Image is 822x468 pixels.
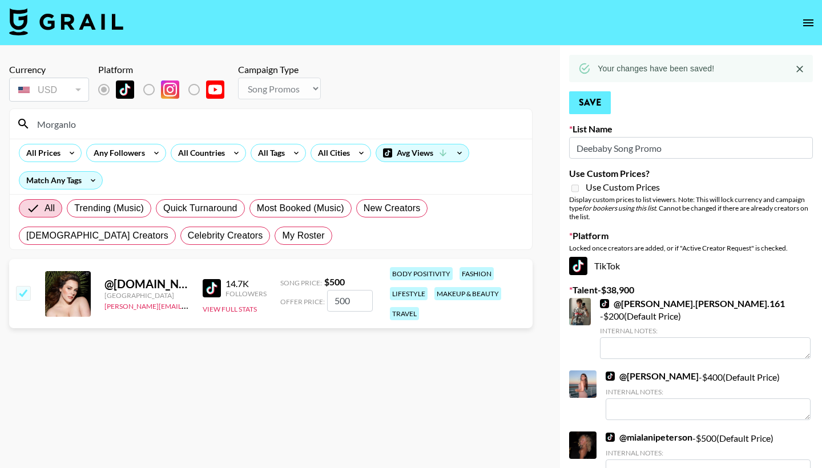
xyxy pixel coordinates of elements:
div: Any Followers [87,144,147,162]
img: TikTok [569,257,587,275]
button: Close [791,60,808,78]
div: Locked once creators are added, or if "Active Creator Request" is checked. [569,244,813,252]
a: @[PERSON_NAME] [606,370,699,382]
strong: $ 500 [324,276,345,287]
div: - $ 200 (Default Price) [600,298,811,359]
div: 14.7K [225,278,267,289]
button: Save [569,91,611,114]
div: Campaign Type [238,64,321,75]
div: All Countries [171,144,227,162]
input: 500 [327,290,373,312]
img: YouTube [206,80,224,99]
img: TikTok [600,299,609,308]
div: lifestyle [390,287,428,300]
img: Grail Talent [9,8,123,35]
div: Internal Notes: [606,388,811,396]
span: Use Custom Prices [586,181,660,193]
span: All [45,201,55,215]
span: Quick Turnaround [163,201,237,215]
div: [GEOGRAPHIC_DATA] [104,291,189,300]
span: Most Booked (Music) [257,201,344,215]
div: Currency [9,64,89,75]
img: TikTok [203,279,221,297]
span: My Roster [282,229,324,243]
span: Celebrity Creators [188,229,263,243]
input: Search by User Name [30,115,525,133]
div: makeup & beauty [434,287,501,300]
label: Use Custom Prices? [569,168,813,179]
button: open drawer [797,11,820,34]
div: Avg Views [376,144,469,162]
span: [DEMOGRAPHIC_DATA] Creators [26,229,168,243]
label: Platform [569,230,813,241]
div: - $ 400 (Default Price) [606,370,811,420]
div: Your changes have been saved! [598,58,714,79]
div: Display custom prices to list viewers. Note: This will lock currency and campaign type . Cannot b... [569,195,813,221]
div: All Tags [251,144,287,162]
img: TikTok [116,80,134,99]
div: Internal Notes: [600,326,811,335]
span: Offer Price: [280,297,325,306]
div: Remove selected talent to change platforms [98,78,233,102]
div: Internal Notes: [606,449,811,457]
div: Match Any Tags [19,172,102,189]
button: View Full Stats [203,305,257,313]
div: TikTok [569,257,813,275]
span: Song Price: [280,279,322,287]
div: fashion [460,267,494,280]
div: travel [390,307,419,320]
div: body positivity [390,267,453,280]
div: Remove selected talent to change your currency [9,75,89,104]
div: All Prices [19,144,63,162]
em: for bookers using this list [582,204,656,212]
a: @[PERSON_NAME].[PERSON_NAME].161 [600,298,785,309]
div: @ [DOMAIN_NAME] [104,277,189,291]
label: List Name [569,123,813,135]
div: All Cities [311,144,352,162]
div: Followers [225,289,267,298]
div: USD [11,80,87,100]
img: TikTok [606,372,615,381]
a: [PERSON_NAME][EMAIL_ADDRESS][PERSON_NAME][DOMAIN_NAME] [104,300,328,310]
img: Instagram [161,80,179,99]
a: @mialanipeterson [606,431,692,443]
span: Trending (Music) [74,201,144,215]
span: New Creators [364,201,421,215]
img: TikTok [606,433,615,442]
label: Talent - $ 38,900 [569,284,813,296]
div: Platform [98,64,233,75]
